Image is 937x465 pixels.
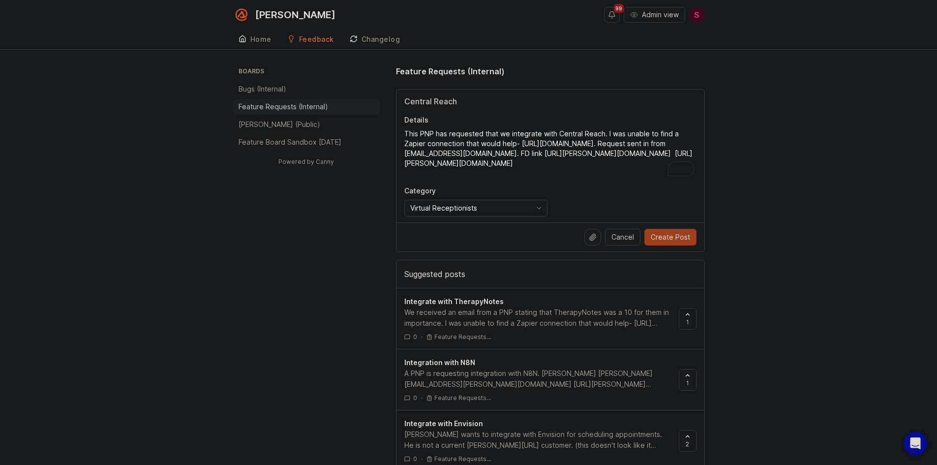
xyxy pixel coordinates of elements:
[404,186,547,196] p: Category
[434,455,491,463] p: Feature Requests…
[404,357,679,402] a: Integration with N8NA PNP is requesting integration with N8N. [PERSON_NAME] [PERSON_NAME][EMAIL_A...
[404,297,504,306] span: Integrate with TherapyNotes
[396,260,704,288] div: Suggested posts
[362,36,400,43] div: Changelog
[404,358,475,367] span: Integration with N8N
[404,418,679,463] a: Integrate with Envision[PERSON_NAME] wants to integrate with Envision for scheduling appointments...
[904,432,927,455] div: Open Intercom Messenger
[404,129,696,178] textarea: To enrich screen reader interactions, please activate Accessibility in Grammarly extension settings
[239,120,320,129] p: [PERSON_NAME] (Public)
[679,430,696,452] button: 2
[404,307,671,329] div: We received an email from a PNP stating that TherapyNotes was a 10 for them in importance. I was ...
[233,134,380,150] a: Feature Board Sandbox [DATE]
[233,81,380,97] a: Bugs (Internal)
[614,4,624,13] span: 99
[396,65,505,77] h1: Feature Requests (Internal)
[277,156,335,167] a: Powered by Canny
[404,115,696,125] p: Details
[686,379,689,387] span: 1
[239,102,328,112] p: Feature Requests (Internal)
[281,30,340,50] a: Feedback
[233,117,380,132] a: [PERSON_NAME] (Public)
[239,84,286,94] p: Bugs (Internal)
[413,394,417,402] span: 0
[434,394,491,402] p: Feature Requests…
[299,36,334,43] div: Feedback
[624,7,685,23] button: Admin view
[644,229,696,246] button: Create Post
[404,368,671,390] div: A PNP is requesting integration with N8N. [PERSON_NAME] [PERSON_NAME][EMAIL_ADDRESS][PERSON_NAME]...
[404,296,679,341] a: Integrate with TherapyNotesWe received an email from a PNP stating that TherapyNotes was a 10 for...
[679,369,696,391] button: 1
[239,137,341,147] p: Feature Board Sandbox [DATE]
[686,318,689,326] span: 1
[421,333,423,341] div: ·
[404,95,696,107] input: Title
[605,229,640,246] button: Cancel
[404,429,671,451] div: [PERSON_NAME] wants to integrate with Envision for scheduling appointments. He is not a current [...
[694,9,699,21] span: S
[651,232,690,242] span: Create Post
[611,232,634,242] span: Cancel
[255,10,335,20] div: [PERSON_NAME]
[413,455,417,463] span: 0
[434,333,491,341] p: Feature Requests…
[410,203,530,214] input: Virtual Receptionists
[404,419,483,428] span: Integrate with Envision
[642,10,679,20] span: Admin view
[686,440,689,448] span: 2
[689,7,705,23] button: S
[413,333,417,341] span: 0
[344,30,406,50] a: Changelog
[404,200,547,217] div: toggle menu
[421,394,423,402] div: ·
[679,308,696,330] button: 1
[233,99,380,115] a: Feature Requests (Internal)
[233,6,250,24] img: Smith.ai logo
[237,65,380,79] h3: Boards
[604,7,620,23] button: Notifications
[233,30,277,50] a: Home
[531,204,547,212] svg: toggle icon
[421,455,423,463] div: ·
[250,36,272,43] div: Home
